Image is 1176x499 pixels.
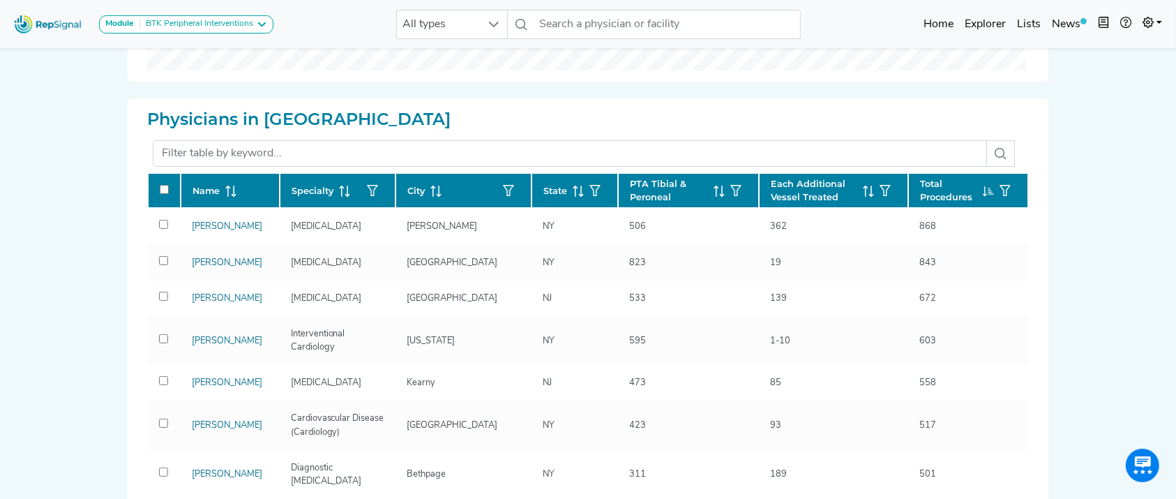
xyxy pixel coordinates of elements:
[911,334,944,348] div: 603
[282,461,393,488] div: Diagnostic [MEDICAL_DATA]
[192,336,262,345] a: [PERSON_NAME]
[762,256,790,269] div: 19
[407,184,425,198] span: City
[959,10,1011,38] a: Explorer
[621,419,654,432] div: 423
[762,220,795,233] div: 362
[534,220,563,233] div: NY
[1092,10,1115,38] button: Intel Book
[911,419,944,432] div: 517
[534,292,560,305] div: NJ
[282,292,370,305] div: [MEDICAL_DATA]
[621,220,654,233] div: 506
[193,184,220,198] span: Name
[911,292,944,305] div: 672
[534,468,563,481] div: NY
[292,184,333,198] span: Specialty
[621,334,654,348] div: 595
[398,292,506,305] div: [GEOGRAPHIC_DATA]
[762,292,795,305] div: 139
[534,256,563,269] div: NY
[1011,10,1046,38] a: Lists
[398,334,463,348] div: [US_STATE]
[398,256,506,269] div: [GEOGRAPHIC_DATA]
[282,376,370,389] div: [MEDICAL_DATA]
[630,177,708,204] span: PTA Tibial & Peroneal
[398,419,506,432] div: [GEOGRAPHIC_DATA]
[99,15,273,33] button: ModuleBTK Peripheral Interventions
[282,412,393,438] div: Cardiovascular Disease (Cardiology)
[621,468,654,481] div: 311
[192,258,262,267] a: [PERSON_NAME]
[192,470,262,479] a: [PERSON_NAME]
[771,177,857,204] span: Each Additional Vessel Treated
[621,376,654,389] div: 473
[398,376,444,389] div: Kearny
[534,10,801,39] input: Search a physician or facility
[543,184,567,198] span: State
[918,10,959,38] a: Home
[920,177,977,204] span: Total Procedures
[534,419,563,432] div: NY
[282,256,370,269] div: [MEDICAL_DATA]
[282,327,393,354] div: Interventional Cardiology
[762,334,799,348] div: 1-10
[762,419,790,432] div: 93
[762,468,795,481] div: 189
[911,256,944,269] div: 843
[621,292,654,305] div: 533
[621,256,654,269] div: 823
[192,421,262,430] a: [PERSON_NAME]
[147,110,1029,130] h2: Physicians in [GEOGRAPHIC_DATA]
[911,468,944,481] div: 501
[911,220,944,233] div: 868
[105,20,134,28] strong: Module
[282,220,370,233] div: [MEDICAL_DATA]
[192,222,262,231] a: [PERSON_NAME]
[140,19,253,30] div: BTK Peripheral Interventions
[911,376,944,389] div: 558
[534,334,563,348] div: NY
[762,376,790,389] div: 85
[397,10,481,38] span: All types
[192,378,262,387] a: [PERSON_NAME]
[1046,10,1092,38] a: News
[153,140,987,167] input: Filter table by keyword...
[192,294,262,303] a: [PERSON_NAME]
[398,468,454,481] div: Bethpage
[534,376,560,389] div: NJ
[398,220,485,233] div: [PERSON_NAME]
